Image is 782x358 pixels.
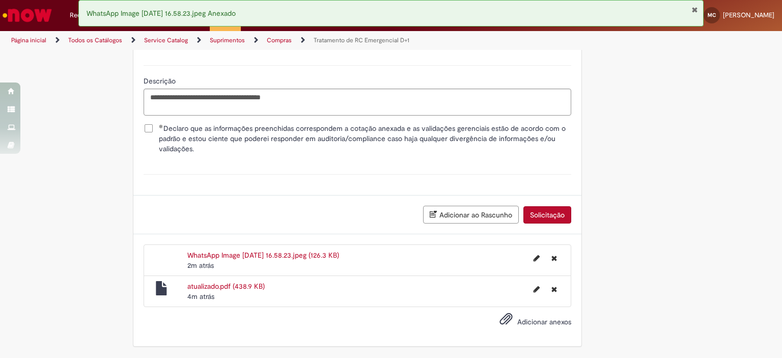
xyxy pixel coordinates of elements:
[187,292,214,301] time: 28/08/2025 16:57:09
[723,11,774,19] span: [PERSON_NAME]
[159,124,163,128] span: Obrigatório Preenchido
[187,261,214,270] time: 28/08/2025 16:59:07
[187,292,214,301] span: 4m atrás
[517,317,571,326] span: Adicionar anexos
[527,281,546,297] button: Editar nome de arquivo atualizado.pdf
[144,76,178,86] span: Descrição
[70,10,105,20] span: Requisições
[497,310,515,333] button: Adicionar anexos
[187,251,339,260] a: WhatsApp Image [DATE] 16.58.23.jpeg (126.3 KB)
[523,206,571,224] button: Solicitação
[1,5,53,25] img: ServiceNow
[8,31,514,50] ul: Trilhas de página
[267,36,292,44] a: Compras
[11,36,46,44] a: Página inicial
[691,6,698,14] button: Fechar Notificação
[187,282,265,291] a: atualizado.pdf (438.9 KB)
[159,123,571,154] span: Declaro que as informações preenchidas correspondem a cotação anexada e as validações gerenciais ...
[144,89,571,116] textarea: Descrição
[87,9,236,18] span: WhatsApp Image [DATE] 16.58.23.jpeg Anexado
[68,36,122,44] a: Todos os Catálogos
[708,12,716,18] span: MC
[210,36,245,44] a: Suprimentos
[545,250,563,266] button: Excluir WhatsApp Image 2025-08-28 at 16.58.23.jpeg
[187,261,214,270] span: 2m atrás
[545,281,563,297] button: Excluir atualizado.pdf
[423,206,519,224] button: Adicionar ao Rascunho
[314,36,409,44] a: Tratamento de RC Emergencial D+1
[527,250,546,266] button: Editar nome de arquivo WhatsApp Image 2025-08-28 at 16.58.23.jpeg
[144,36,188,44] a: Service Catalog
